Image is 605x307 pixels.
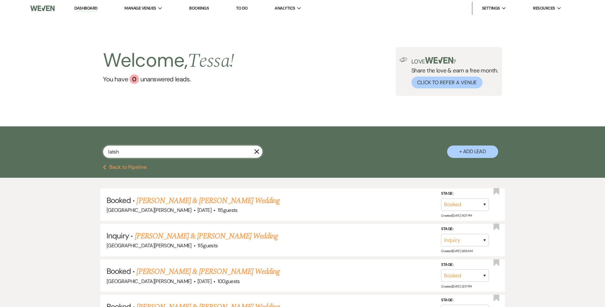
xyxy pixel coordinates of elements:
span: 100 guests [218,278,240,285]
span: 115 guests [218,207,238,213]
label: Stage: [441,190,489,197]
span: Booked [107,195,131,205]
label: Stage: [441,297,489,304]
label: Stage: [441,226,489,233]
h2: Welcome, [103,47,234,74]
button: Click to Refer a Venue [411,77,483,88]
span: [GEOGRAPHIC_DATA][PERSON_NAME] [107,242,192,249]
button: + Add Lead [447,146,498,158]
span: 115 guests [197,242,218,249]
span: Booked [107,266,131,276]
span: Created: [DATE] 9:59 AM [441,249,472,253]
img: loud-speaker-illustration.svg [400,57,408,62]
a: [PERSON_NAME] & [PERSON_NAME] Wedding [136,266,279,277]
span: Created: [DATE] 12:17 PM [441,284,471,288]
img: weven-logo-green.svg [425,57,454,64]
span: Created: [DATE] 11:07 PM [441,213,472,218]
a: [PERSON_NAME] & [PERSON_NAME] Wedding [135,230,278,242]
p: Love ? [411,57,498,64]
span: [DATE] [197,207,211,213]
img: Weven Logo [30,2,55,15]
a: [PERSON_NAME] & [PERSON_NAME] Wedding [136,195,279,206]
span: Resources [533,5,555,11]
span: [GEOGRAPHIC_DATA][PERSON_NAME] [107,207,192,213]
a: You have 0 unanswered leads. [103,74,234,84]
a: To Do [236,5,248,11]
span: Analytics [275,5,295,11]
input: Search by name, event date, email address or phone number [103,146,262,158]
label: Stage: [441,261,489,268]
a: Bookings [189,5,209,11]
span: Manage Venues [124,5,156,11]
span: Settings [482,5,500,11]
a: Dashboard [74,5,97,11]
button: Back to Pipeline [103,165,147,170]
span: [GEOGRAPHIC_DATA][PERSON_NAME] [107,278,192,285]
span: Inquiry [107,231,129,241]
div: Share the love & earn a free month. [408,57,498,88]
span: Tessa ! [188,46,234,76]
span: [DATE] [197,278,211,285]
div: 0 [129,74,139,84]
